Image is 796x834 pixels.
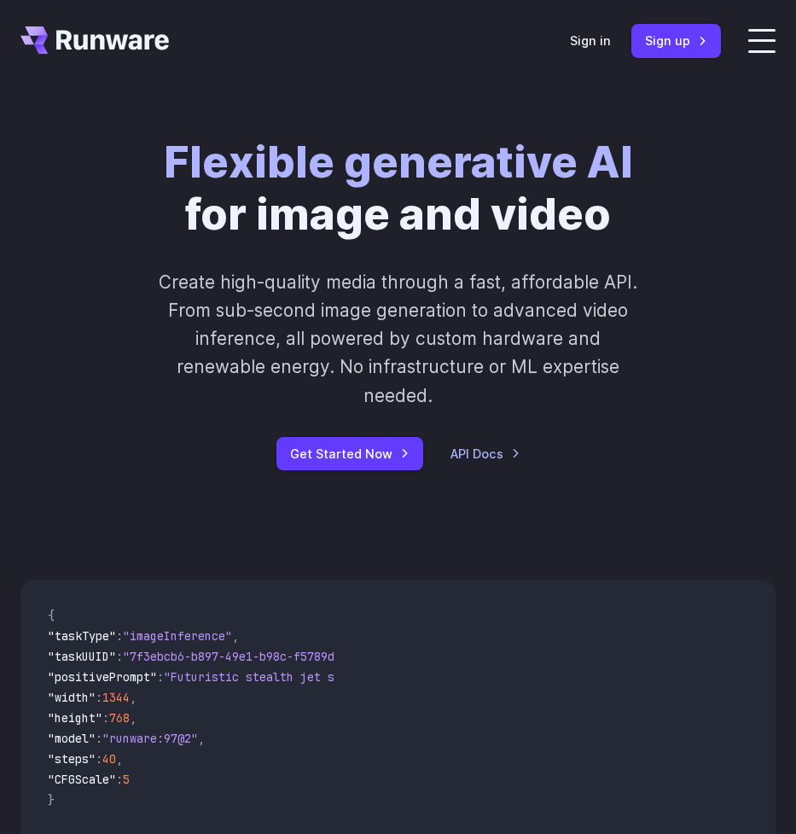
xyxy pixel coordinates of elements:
[102,690,130,705] span: 1344
[123,649,382,664] span: "7f3ebcb6-b897-49e1-b98c-f5789d2d40d7"
[48,731,96,746] span: "model"
[116,649,123,664] span: :
[48,608,55,623] span: {
[156,268,639,410] p: Create high-quality media through a fast, affordable API. From sub-second image generation to adv...
[130,710,137,726] span: ,
[570,31,611,50] a: Sign in
[48,772,116,787] span: "CFGScale"
[450,444,520,464] a: API Docs
[123,772,130,787] span: 5
[48,792,55,808] span: }
[102,751,116,767] span: 40
[20,26,169,54] a: Go to /
[109,710,130,726] span: 768
[96,751,102,767] span: :
[116,751,123,767] span: ,
[232,628,239,644] span: ,
[48,710,102,726] span: "height"
[157,669,164,685] span: :
[164,136,633,188] strong: Flexible generative AI
[48,669,157,685] span: "positivePrompt"
[164,137,633,241] h1: for image and video
[198,731,205,746] span: ,
[102,710,109,726] span: :
[164,669,785,685] span: "Futuristic stealth jet streaking through a neon-lit cityscape with glowing purple exhaust"
[48,628,116,644] span: "taskType"
[96,731,102,746] span: :
[123,628,232,644] span: "imageInference"
[631,24,721,57] a: Sign up
[116,628,123,644] span: :
[130,690,137,705] span: ,
[48,649,116,664] span: "taskUUID"
[116,772,123,787] span: :
[102,731,198,746] span: "runware:97@2"
[48,690,96,705] span: "width"
[48,751,96,767] span: "steps"
[276,437,423,470] a: Get Started Now
[96,690,102,705] span: :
